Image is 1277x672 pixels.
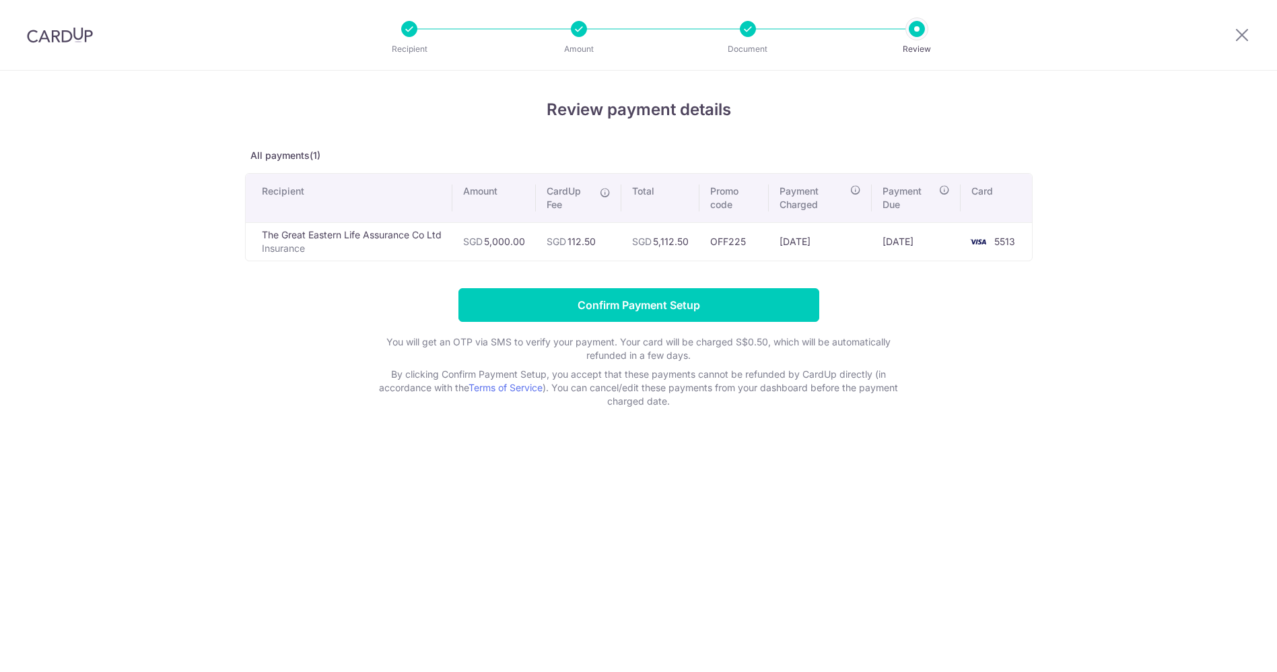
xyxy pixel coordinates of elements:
th: Promo code [699,174,769,222]
td: 5,000.00 [452,222,536,261]
th: Card [961,174,1031,222]
th: Total [621,174,699,222]
span: SGD [463,236,483,247]
td: 112.50 [536,222,621,261]
p: Amount [529,42,629,56]
td: [DATE] [769,222,872,261]
td: OFF225 [699,222,769,261]
p: You will get an OTP via SMS to verify your payment. Your card will be charged S$0.50, which will ... [370,335,908,362]
span: 5513 [994,236,1015,247]
img: <span class="translation_missing" title="translation missing: en.account_steps.new_confirm_form.b... [965,234,992,250]
p: Document [698,42,798,56]
td: [DATE] [872,222,961,261]
p: Recipient [359,42,459,56]
span: Payment Due [883,184,935,211]
th: Recipient [246,174,452,222]
span: CardUp Fee [547,184,593,211]
a: Terms of Service [469,382,543,393]
iframe: Opens a widget where you can find more information [1191,632,1264,665]
th: Amount [452,174,536,222]
p: All payments(1) [245,149,1033,162]
span: SGD [632,236,652,247]
p: Review [867,42,967,56]
span: SGD [547,236,566,247]
span: Payment Charged [780,184,847,211]
input: Confirm Payment Setup [458,288,819,322]
h4: Review payment details [245,98,1033,122]
p: Insurance [262,242,442,255]
td: 5,112.50 [621,222,699,261]
img: CardUp [27,27,93,43]
td: The Great Eastern Life Assurance Co Ltd [246,222,452,261]
p: By clicking Confirm Payment Setup, you accept that these payments cannot be refunded by CardUp di... [370,368,908,408]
